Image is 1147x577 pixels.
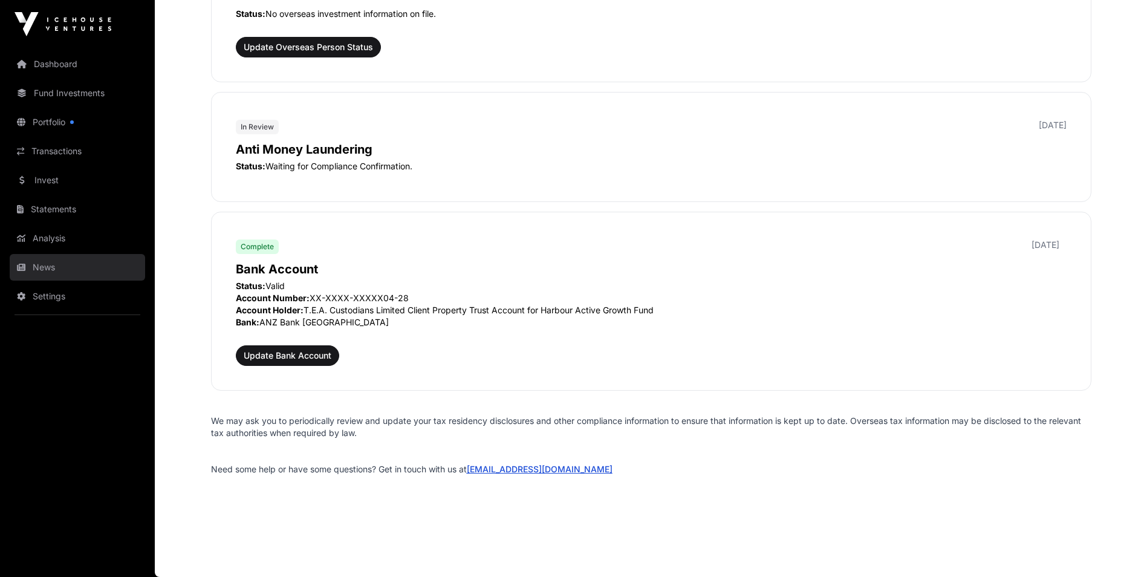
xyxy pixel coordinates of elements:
[211,463,1091,475] p: Need some help or have some questions? Get in touch with us at
[10,80,145,106] a: Fund Investments
[236,280,1067,292] p: Valid
[10,167,145,194] a: Invest
[1087,519,1147,577] iframe: Chat Widget
[236,44,381,56] a: Update Overseas Person Status
[236,305,304,315] span: Account Holder:
[236,261,1067,278] p: Bank Account
[10,109,145,135] a: Portfolio
[241,242,274,252] span: Complete
[236,161,265,171] span: Status:
[236,8,265,19] span: Status:
[244,41,373,53] span: Update Overseas Person Status
[1039,119,1067,131] p: [DATE]
[236,304,1067,316] p: T.E.A. Custodians Limited Client Property Trust Account for Harbour Active Growth Fund
[467,464,612,474] a: [EMAIL_ADDRESS][DOMAIN_NAME]
[10,196,145,223] a: Statements
[10,51,145,77] a: Dashboard
[211,415,1091,439] p: We may ask you to periodically review and update your tax residency disclosures and other complia...
[236,292,1067,304] p: XX-XXXX-XXXXX04-28
[236,281,265,291] span: Status:
[10,138,145,165] a: Transactions
[10,225,145,252] a: Analysis
[15,12,111,36] img: Icehouse Ventures Logo
[236,293,310,303] span: Account Number:
[244,350,331,362] span: Update Bank Account
[236,345,339,366] button: Update Bank Account
[10,254,145,281] a: News
[236,37,381,57] button: Update Overseas Person Status
[236,353,339,365] a: Update Bank Account
[10,283,145,310] a: Settings
[236,160,1067,172] p: Waiting for Compliance Confirmation.
[236,8,1067,20] p: No overseas investment information on file.
[236,141,1067,158] p: Anti Money Laundering
[241,122,274,132] span: In Review
[236,317,259,327] span: Bank:
[1032,239,1059,251] p: [DATE]
[236,316,1067,328] p: ANZ Bank [GEOGRAPHIC_DATA]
